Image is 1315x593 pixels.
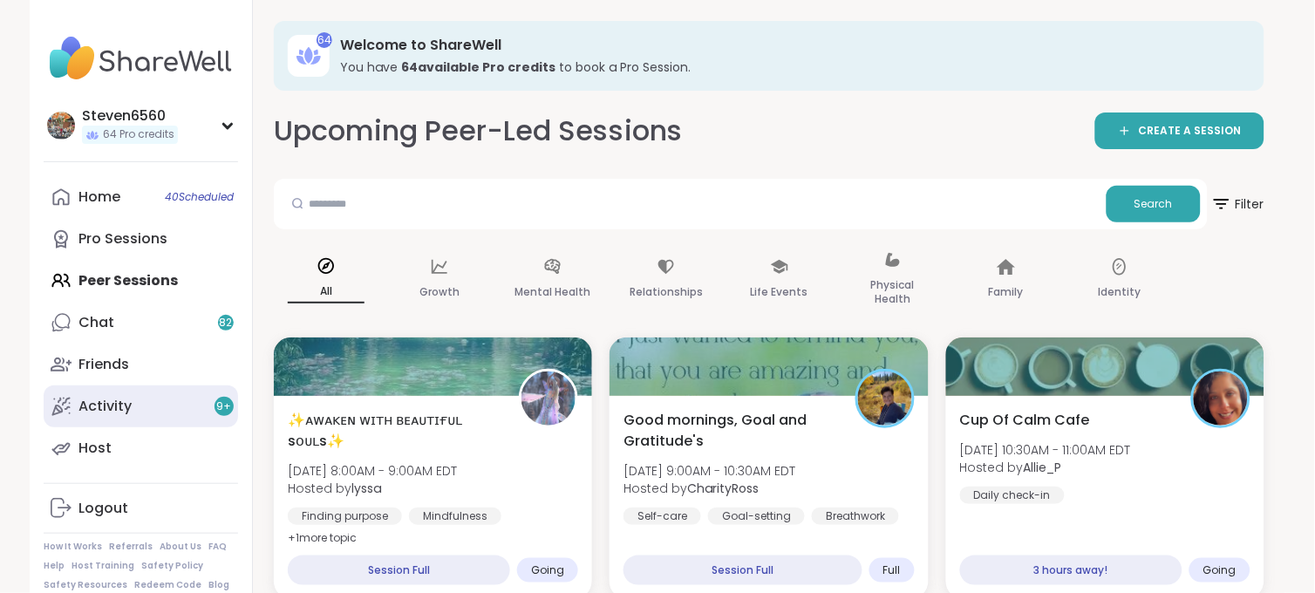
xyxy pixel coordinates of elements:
[340,58,1240,76] h3: You have to book a Pro Session.
[44,541,102,553] a: How It Works
[103,127,174,142] span: 64 Pro credits
[288,410,500,452] span: ✨ᴀᴡᴀᴋᴇɴ ᴡɪᴛʜ ʙᴇᴀᴜᴛɪғᴜʟ sᴏᴜʟs✨
[134,579,201,591] a: Redeem Code
[44,344,238,385] a: Friends
[165,190,234,204] span: 40 Scheduled
[44,176,238,218] a: Home40Scheduled
[44,302,238,344] a: Chat82
[340,36,1240,55] h3: Welcome to ShareWell
[288,556,510,585] div: Session Full
[288,480,457,497] span: Hosted by
[288,281,365,303] p: All
[288,508,402,525] div: Finding purpose
[751,282,808,303] p: Life Events
[630,282,703,303] p: Relationships
[44,385,238,427] a: Activity9+
[44,487,238,529] a: Logout
[47,112,75,140] img: Steven6560
[217,399,232,414] span: 9 +
[44,427,238,469] a: Host
[623,556,862,585] div: Session Full
[82,106,178,126] div: Steven6560
[109,541,153,553] a: Referrals
[288,462,457,480] span: [DATE] 8:00AM - 9:00AM EDT
[78,499,128,518] div: Logout
[515,282,591,303] p: Mental Health
[220,316,233,331] span: 82
[78,313,114,332] div: Chat
[521,371,576,426] img: lyssa
[687,480,759,497] b: CharityRoss
[708,508,805,525] div: Goal-setting
[44,579,127,591] a: Safety Resources
[623,508,701,525] div: Self-care
[208,579,229,591] a: Blog
[72,560,134,572] a: Host Training
[623,410,835,452] span: Good mornings, Goal and Gratitude's
[78,397,132,416] div: Activity
[44,560,65,572] a: Help
[78,229,167,249] div: Pro Sessions
[623,462,795,480] span: [DATE] 9:00AM - 10:30AM EDT
[78,439,112,458] div: Host
[208,541,227,553] a: FAQ
[44,218,238,260] a: Pro Sessions
[78,355,129,374] div: Friends
[351,480,381,497] b: lyssa
[141,560,203,572] a: Safety Policy
[160,541,201,553] a: About Us
[623,480,795,497] span: Hosted by
[531,563,564,577] span: Going
[401,58,555,76] b: 64 available Pro credit s
[812,508,899,525] div: Breathwork
[78,187,120,207] div: Home
[409,508,501,525] div: Mindfulness
[44,28,238,89] img: ShareWell Nav Logo
[274,112,683,151] h2: Upcoming Peer-Led Sessions
[317,32,332,48] div: 64
[419,282,460,303] p: Growth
